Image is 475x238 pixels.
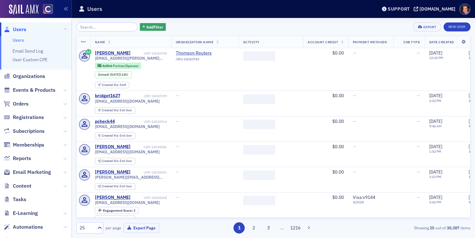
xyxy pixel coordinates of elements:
[332,169,344,175] span: $0.00
[102,159,132,163] div: End User
[13,224,43,231] span: Automations
[4,141,44,149] a: Memberships
[102,133,120,138] span: Created Via :
[444,22,471,31] a: New User
[332,118,344,124] span: $0.00
[102,159,120,163] span: Created Via :
[102,134,132,138] div: End User
[233,222,245,234] button: 1
[13,155,31,162] span: Reports
[446,225,461,231] strong: 30,387
[95,158,135,165] div: Created Via: End User
[353,200,389,204] span: 4 / 2028
[459,4,471,15] span: Profile
[102,185,132,188] div: End User
[290,222,301,234] button: 1216
[429,124,442,128] time: 9:46 AM
[95,56,167,61] span: [EMAIL_ADDRESS][PERSON_NAME][DOMAIN_NAME]
[4,26,26,33] a: Users
[308,40,338,44] span: Account Credit
[4,87,55,94] a: Events & Products
[102,83,126,87] div: Staff
[429,169,442,175] span: [DATE]
[4,114,44,121] a: Registrations
[429,98,441,103] time: 2:02 PM
[131,51,167,55] div: USR-14020744
[13,48,43,54] a: Email Send Log
[13,196,26,203] span: Tasks
[176,40,214,44] span: Organization Name
[95,169,131,175] a: [PERSON_NAME]
[4,196,26,203] a: Tasks
[353,144,356,149] span: —
[106,225,121,231] label: per page
[95,63,141,69] div: Active: Active: Partner/Sponsor
[176,194,179,200] span: —
[263,222,274,234] button: 3
[417,194,420,200] span: —
[95,40,105,44] span: Name
[417,50,420,56] span: —
[13,37,24,43] a: Users
[103,208,133,213] span: Engagement Score :
[429,144,442,149] span: [DATE]
[243,145,275,155] span: ‌
[95,82,129,89] div: Created Via: Staff
[353,93,356,98] span: —
[4,155,31,162] a: Reports
[146,24,163,30] span: Add Filter
[95,216,135,222] div: Created Via: End User
[95,200,160,205] span: [EMAIL_ADDRESS][DOMAIN_NAME]
[414,7,458,11] button: [DOMAIN_NAME]
[13,114,44,121] span: Registrations
[95,119,115,124] div: pcheck44
[9,4,38,15] img: SailAMX
[176,118,179,124] span: —
[429,149,441,154] time: 1:52 PM
[131,145,167,149] div: USR-14018586
[243,196,275,205] span: ‌
[248,222,259,234] button: 2
[95,175,167,180] span: [PERSON_NAME][EMAIL_ADDRESS][DOMAIN_NAME]
[102,109,132,112] div: End User
[95,195,131,200] div: [PERSON_NAME]
[95,183,135,190] div: Created Via: End User
[13,100,29,107] span: Orders
[388,6,410,12] div: Support
[176,144,179,149] span: —
[344,225,471,231] div: Showing out of items
[4,224,43,231] a: Automations
[429,40,454,44] span: Date Created
[95,93,120,99] a: bridget1627
[176,57,234,64] div: ORG-14020743
[429,50,442,56] span: [DATE]
[123,223,159,233] button: Export Page
[277,225,286,231] span: …
[95,132,135,139] div: Created Via: End User
[4,169,51,176] a: Email Marketing
[429,93,442,98] span: [DATE]
[353,50,356,56] span: —
[176,93,179,98] span: —
[95,50,131,56] div: [PERSON_NAME]
[176,50,234,56] a: Thomson Reuters
[4,100,29,107] a: Orders
[13,141,44,149] span: Memberships
[13,169,51,176] span: Email Marketing
[43,4,53,14] img: SailAMX
[4,73,45,80] a: Organizations
[102,217,120,221] span: Created Via :
[102,83,120,87] span: Created Via :
[332,194,344,200] span: $0.00
[95,124,160,129] span: [EMAIL_ADDRESS][DOMAIN_NAME]
[116,120,167,124] div: USR-14018914
[417,118,420,124] span: —
[13,73,45,80] span: Organizations
[332,144,344,149] span: $0.00
[102,217,132,221] div: End User
[243,51,275,61] span: ‌
[403,40,420,44] span: Job Type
